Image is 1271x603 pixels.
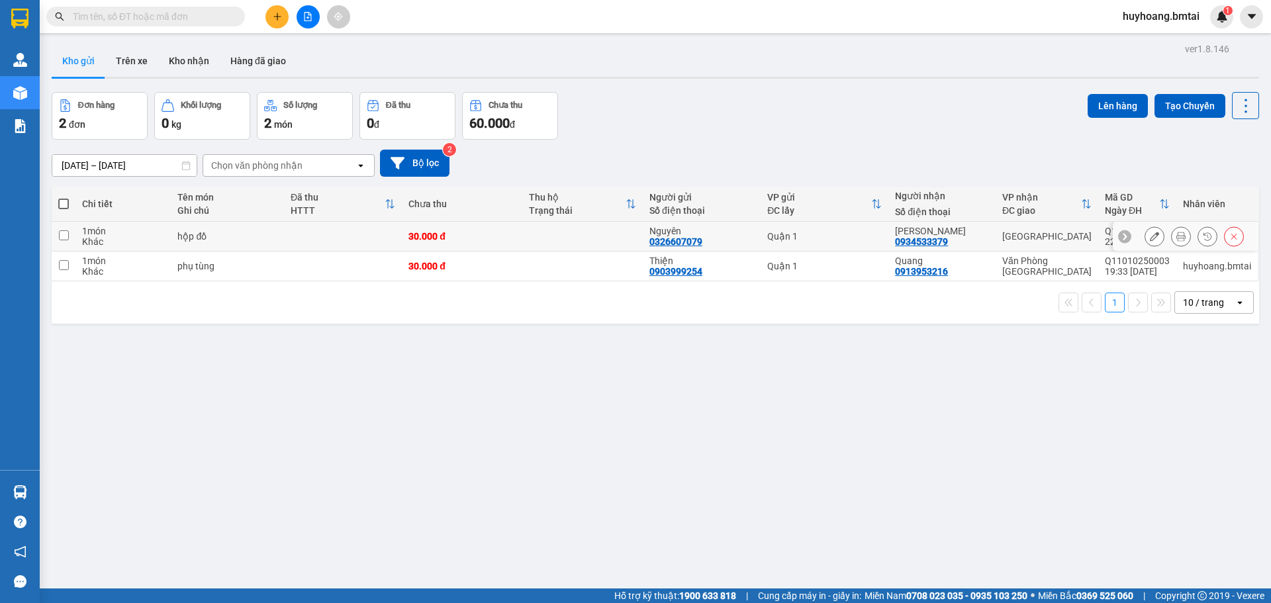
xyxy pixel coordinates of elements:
[408,199,516,209] div: Chưa thu
[1185,42,1229,56] div: ver 1.8.146
[220,45,297,77] button: Hàng đã giao
[1216,11,1228,23] img: icon-new-feature
[1143,588,1145,603] span: |
[443,143,456,156] sup: 2
[359,92,455,140] button: Đã thu0đ
[380,150,449,177] button: Bộ lọc
[334,12,343,21] span: aim
[1105,255,1170,266] div: Q11010250003
[1002,231,1092,242] div: [GEOGRAPHIC_DATA]
[1031,593,1035,598] span: ⚪️
[895,207,989,217] div: Số điện thoại
[69,119,85,130] span: đơn
[264,115,271,131] span: 2
[177,205,277,216] div: Ghi chú
[895,266,948,277] div: 0913953216
[181,101,221,110] div: Khối lượng
[1105,226,1170,236] div: Q11010250005
[52,45,105,77] button: Kho gửi
[758,588,861,603] span: Cung cấp máy in - giấy in:
[1183,261,1251,271] div: huyhoang.bmtai
[386,101,410,110] div: Đã thu
[59,115,66,131] span: 2
[679,590,736,601] strong: 1900 633 818
[211,159,303,172] div: Chọn văn phòng nhận
[614,588,736,603] span: Hỗ trợ kỹ thuật:
[283,101,317,110] div: Số lượng
[171,119,181,130] span: kg
[284,187,402,222] th: Toggle SortBy
[906,590,1027,601] strong: 0708 023 035 - 0935 103 250
[274,119,293,130] span: món
[82,255,164,266] div: 1 món
[1038,588,1133,603] span: Miền Bắc
[1002,205,1081,216] div: ĐC giao
[82,226,164,236] div: 1 món
[177,192,277,203] div: Tên món
[462,92,558,140] button: Chưa thu60.000đ
[1154,94,1225,118] button: Tạo Chuyến
[1002,192,1081,203] div: VP nhận
[158,45,220,77] button: Kho nhận
[327,5,350,28] button: aim
[767,261,882,271] div: Quận 1
[1225,6,1230,15] span: 1
[1105,293,1125,312] button: 1
[162,115,169,131] span: 0
[469,115,510,131] span: 60.000
[303,12,312,21] span: file-add
[265,5,289,28] button: plus
[522,187,643,222] th: Toggle SortBy
[257,92,353,140] button: Số lượng2món
[895,226,989,236] div: Hoàng Anh
[1076,590,1133,601] strong: 0369 525 060
[529,192,626,203] div: Thu hộ
[82,199,164,209] div: Chi tiết
[746,588,748,603] span: |
[1098,187,1176,222] th: Toggle SortBy
[154,92,250,140] button: Khối lượng0kg
[1105,205,1159,216] div: Ngày ĐH
[489,101,522,110] div: Chưa thu
[1246,11,1258,23] span: caret-down
[13,119,27,133] img: solution-icon
[767,205,871,216] div: ĐC lấy
[82,236,164,247] div: Khác
[895,255,989,266] div: Quang
[649,255,754,266] div: Thiện
[13,86,27,100] img: warehouse-icon
[767,231,882,242] div: Quận 1
[52,92,148,140] button: Đơn hàng2đơn
[895,191,989,201] div: Người nhận
[1112,8,1210,24] span: huyhoang.bmtai
[1183,199,1251,209] div: Nhân viên
[1235,297,1245,308] svg: open
[1145,226,1164,246] div: Sửa đơn hàng
[1240,5,1263,28] button: caret-down
[177,231,277,242] div: hộp đồ
[1198,591,1207,600] span: copyright
[649,192,754,203] div: Người gửi
[895,236,948,247] div: 0934533379
[73,9,229,24] input: Tìm tên, số ĐT hoặc mã đơn
[82,266,164,277] div: Khác
[355,160,366,171] svg: open
[291,205,385,216] div: HTTT
[13,53,27,67] img: warehouse-icon
[649,236,702,247] div: 0326607079
[1105,236,1170,247] div: 22:56 [DATE]
[1105,192,1159,203] div: Mã GD
[374,119,379,130] span: đ
[1183,296,1224,309] div: 10 / trang
[408,231,516,242] div: 30.000 đ
[105,45,158,77] button: Trên xe
[297,5,320,28] button: file-add
[1105,266,1170,277] div: 19:33 [DATE]
[1002,255,1092,277] div: Văn Phòng [GEOGRAPHIC_DATA]
[273,12,282,21] span: plus
[177,261,277,271] div: phụ tùng
[510,119,515,130] span: đ
[52,155,197,176] input: Select a date range.
[78,101,115,110] div: Đơn hàng
[529,205,626,216] div: Trạng thái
